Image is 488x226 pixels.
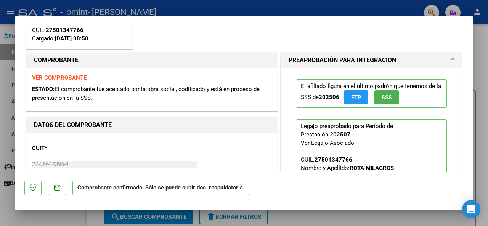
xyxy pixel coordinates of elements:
[32,144,104,153] p: CUIT
[296,119,447,209] p: Legajo preaprobado para Período de Prestación:
[462,200,480,218] div: Open Intercom Messenger
[32,74,87,81] a: VER COMPROBANTE
[34,56,79,64] strong: COMPROBANTE
[46,26,83,35] div: 27501347766
[319,94,339,101] strong: 202506
[301,156,394,205] span: CUIL: Nombre y Apellido: Período Desde: Período Hasta: Admite Dependencia:
[351,94,361,101] span: FTP
[315,155,352,164] div: 27501347766
[55,35,88,42] strong: [DATE] 08:50
[289,56,396,65] h1: PREAPROBACIÓN PARA INTEGRACION
[32,86,260,101] span: El comprobante fue aceptado por la obra social, codificado y está en proceso de presentación en l...
[382,94,392,101] span: SSS
[281,53,462,68] mat-expansion-panel-header: PREAPROBACIÓN PARA INTEGRACION
[301,139,354,147] div: Ver Legajo Asociado
[32,86,55,93] span: ESTADO:
[296,79,447,108] p: El afiliado figura en el ultimo padrón que tenemos de la SSS de
[350,165,394,172] strong: ROTA MILAGROS
[34,121,112,128] strong: DATOS DEL COMPROBANTE
[330,131,350,138] strong: 202507
[374,90,399,104] button: SSS
[344,90,368,104] button: FTP
[72,181,249,196] p: Comprobante confirmado. Sólo se puede subir doc. respaldatoria.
